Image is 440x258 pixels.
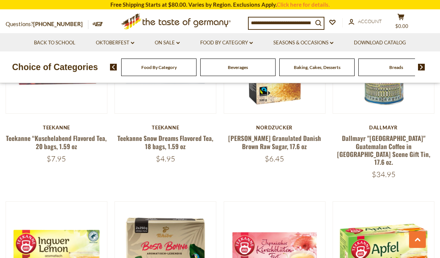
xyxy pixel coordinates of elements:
[273,39,333,47] a: Seasons & Occasions
[418,64,425,70] img: next arrow
[6,125,107,130] div: Teekanne
[200,39,253,47] a: Food By Category
[228,64,248,70] a: Beverages
[114,125,216,130] div: Teekanne
[47,154,66,163] span: $7.95
[265,154,284,163] span: $6.45
[155,39,180,47] a: On Sale
[358,18,382,24] span: Account
[389,64,403,70] a: Breads
[354,39,406,47] a: Download Catalog
[372,170,396,179] span: $34.95
[34,39,75,47] a: Back to School
[6,133,107,151] a: Teekanne “Kuschelabend Flavored Tea, 20 bags, 1.59 oz
[228,133,321,151] a: [PERSON_NAME] Granulated Danish Brown Raw Sugar, 17.6 oz
[33,21,83,27] a: [PHONE_NUMBER]
[117,133,213,151] a: Teekanne Snow Dreams Flavored Tea, 18 bags, 1.59 oz
[395,23,408,29] span: $0.00
[294,64,340,70] a: Baking, Cakes, Desserts
[156,154,175,163] span: $4.95
[337,133,430,167] a: Dallmayr "[GEOGRAPHIC_DATA]" Guatemalan Coffee in [GEOGRAPHIC_DATA] Scene Gift Tin, 17.6 oz.
[96,39,134,47] a: Oktoberfest
[141,64,177,70] a: Food By Category
[333,125,434,130] div: Dallmayr
[390,13,412,32] button: $0.00
[6,19,88,29] p: Questions?
[277,1,330,8] a: Click here for details.
[224,125,326,130] div: Nordzucker
[110,64,117,70] img: previous arrow
[349,18,382,26] a: Account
